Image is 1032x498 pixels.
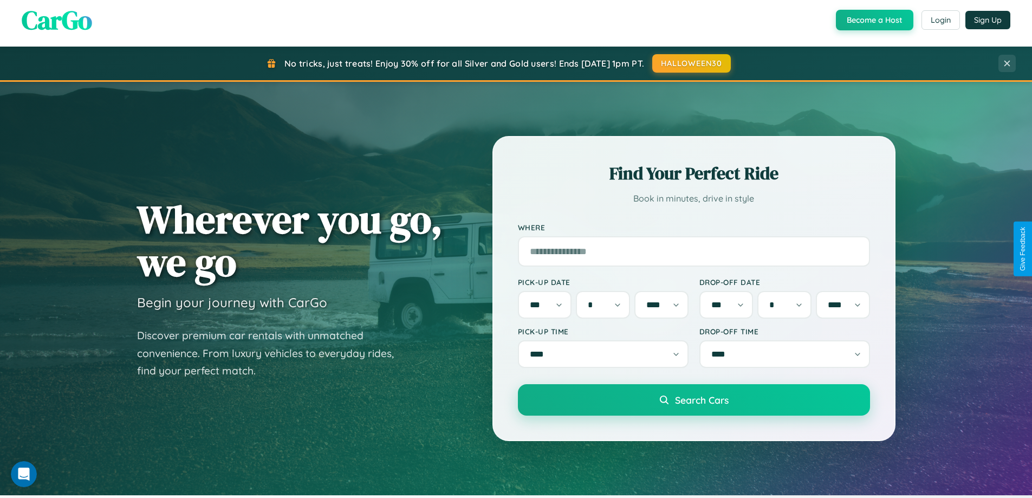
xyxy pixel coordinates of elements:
div: Give Feedback [1019,227,1027,271]
h2: Find Your Perfect Ride [518,161,870,185]
label: Drop-off Time [699,327,870,336]
h3: Begin your journey with CarGo [137,294,327,311]
label: Pick-up Time [518,327,689,336]
button: HALLOWEEN30 [652,54,731,73]
p: Book in minutes, drive in style [518,191,870,206]
button: Search Cars [518,384,870,416]
label: Drop-off Date [699,277,870,287]
button: Sign Up [965,11,1010,29]
button: Login [921,10,960,30]
p: Discover premium car rentals with unmatched convenience. From luxury vehicles to everyday rides, ... [137,327,408,380]
label: Where [518,223,870,232]
button: Become a Host [836,10,913,30]
iframe: Intercom live chat [11,461,37,487]
h1: Wherever you go, we go [137,198,443,283]
span: CarGo [22,2,92,38]
label: Pick-up Date [518,277,689,287]
span: No tricks, just treats! Enjoy 30% off for all Silver and Gold users! Ends [DATE] 1pm PT. [284,58,644,69]
span: Search Cars [675,394,729,406]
